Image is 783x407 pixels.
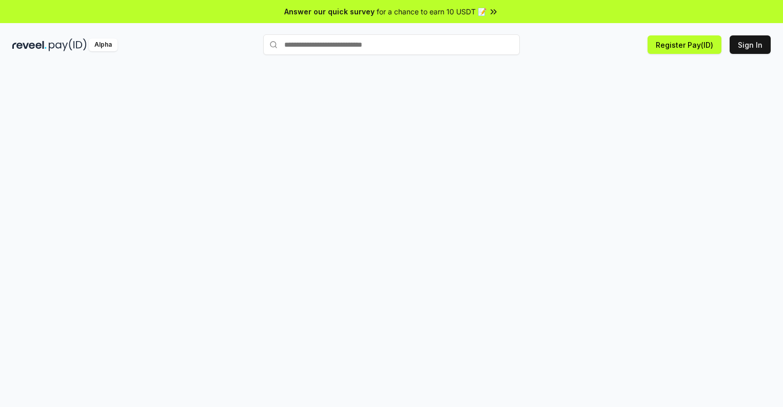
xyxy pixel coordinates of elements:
[377,6,486,17] span: for a chance to earn 10 USDT 📝
[730,35,771,54] button: Sign In
[12,38,47,51] img: reveel_dark
[89,38,118,51] div: Alpha
[648,35,721,54] button: Register Pay(ID)
[284,6,375,17] span: Answer our quick survey
[49,38,87,51] img: pay_id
